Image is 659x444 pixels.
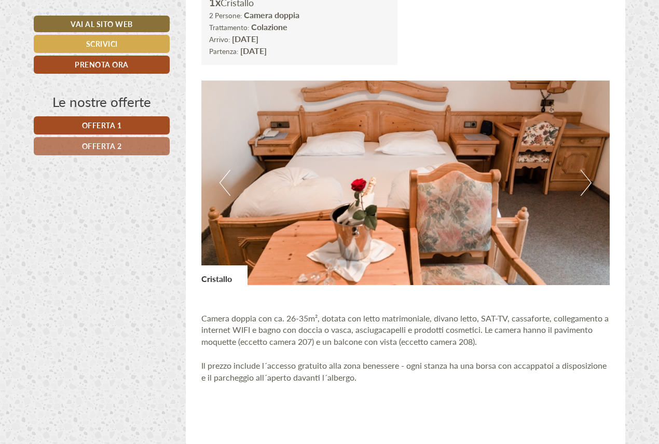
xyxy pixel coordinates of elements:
a: Prenota ora [34,56,170,74]
div: Cristallo [201,265,248,285]
small: Arrivo: [209,34,230,44]
b: [DATE] [240,45,267,57]
div: Hotel Kirchenwirt [16,182,232,190]
a: Vai al sito web [34,16,170,32]
div: La colazione viene servita dalle 07:30 - 10:00. Cordiali saluti [8,180,238,211]
div: Lei [150,88,393,97]
small: 11:14 [150,168,393,175]
small: 2 Persone: [209,10,242,20]
small: 12:10 [16,202,232,209]
button: Previous [219,170,230,196]
div: Buongiorno, grazie [PERSON_NAME]! Sì le confermo che non arriveremo più tardi delle 22:30-23, a s... [145,86,401,177]
p: Camera doppia con ca. 26-35m², dotata con letto matrimoniale, divano letto, SAT-TV, cassaforte, c... [201,301,610,396]
small: Trattamento: [209,22,249,32]
img: image [201,80,610,285]
small: Partenza: [209,46,238,56]
a: Scrivici [34,35,170,53]
span: Offerta 2 [82,141,122,151]
div: giovedì [182,3,228,20]
small: 08:51 [16,75,258,82]
button: Next [581,170,592,196]
button: Invia [355,274,409,292]
span: Offerta 1 [82,120,122,130]
div: Le nostre offerte [34,92,170,111]
b: Camera doppia [244,9,299,21]
b: [DATE] [232,33,258,45]
b: Colazione [251,21,287,33]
